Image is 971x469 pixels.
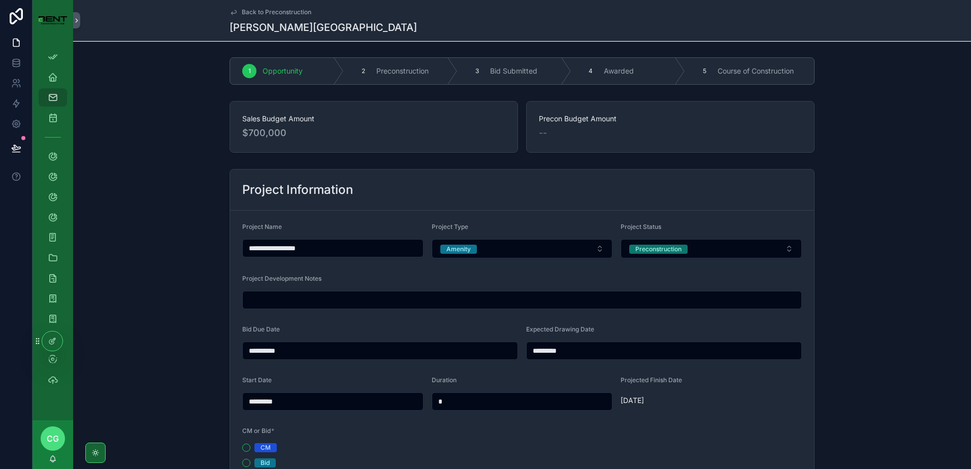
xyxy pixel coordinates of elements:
[242,8,311,16] span: Back to Preconstruction
[263,66,303,76] span: Opportunity
[261,443,271,452] div: CM
[242,182,353,198] h2: Project Information
[475,67,479,75] span: 3
[230,20,417,35] h1: [PERSON_NAME][GEOGRAPHIC_DATA]
[242,325,280,333] span: Bid Due Date
[490,66,537,76] span: Bid Submitted
[718,66,794,76] span: Course of Construction
[33,41,73,402] div: scrollable content
[432,239,613,258] button: Select Button
[589,67,593,75] span: 4
[446,245,471,254] div: Amenity
[432,376,457,384] span: Duration
[604,66,634,76] span: Awarded
[703,67,706,75] span: 5
[621,395,802,406] span: [DATE]
[242,114,505,124] span: Sales Budget Amount
[39,16,67,25] img: App logo
[242,223,282,230] span: Project Name
[242,126,505,140] span: $700,000
[376,66,429,76] span: Preconstruction
[242,376,272,384] span: Start Date
[432,223,468,230] span: Project Type
[47,432,59,445] span: CG
[621,223,661,230] span: Project Status
[242,275,321,282] span: Project Development Notes
[621,376,682,384] span: Projected Finish Date
[362,67,365,75] span: 2
[261,458,270,467] div: Bid
[539,126,547,140] span: --
[248,67,251,75] span: 1
[242,427,271,434] span: CM or Bid
[526,325,594,333] span: Expected Drawing Date
[539,114,802,124] span: Precon Budget Amount
[635,245,682,254] div: Preconstruction
[621,239,802,258] button: Select Button
[230,8,311,16] a: Back to Preconstruction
